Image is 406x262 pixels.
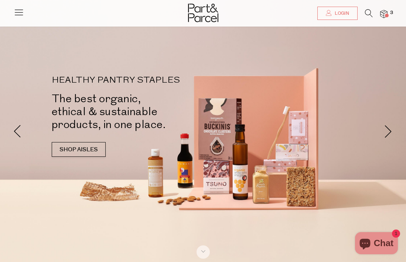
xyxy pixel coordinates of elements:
[52,142,106,157] a: SHOP AISLES
[188,4,218,22] img: Part&Parcel
[333,10,349,17] span: Login
[388,10,395,16] span: 3
[317,7,358,20] a: Login
[353,232,400,256] inbox-online-store-chat: Shopify online store chat
[380,10,388,18] a: 3
[52,76,214,85] p: HEALTHY PANTRY STAPLES
[52,92,214,131] h2: The best organic, ethical & sustainable products, in one place.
